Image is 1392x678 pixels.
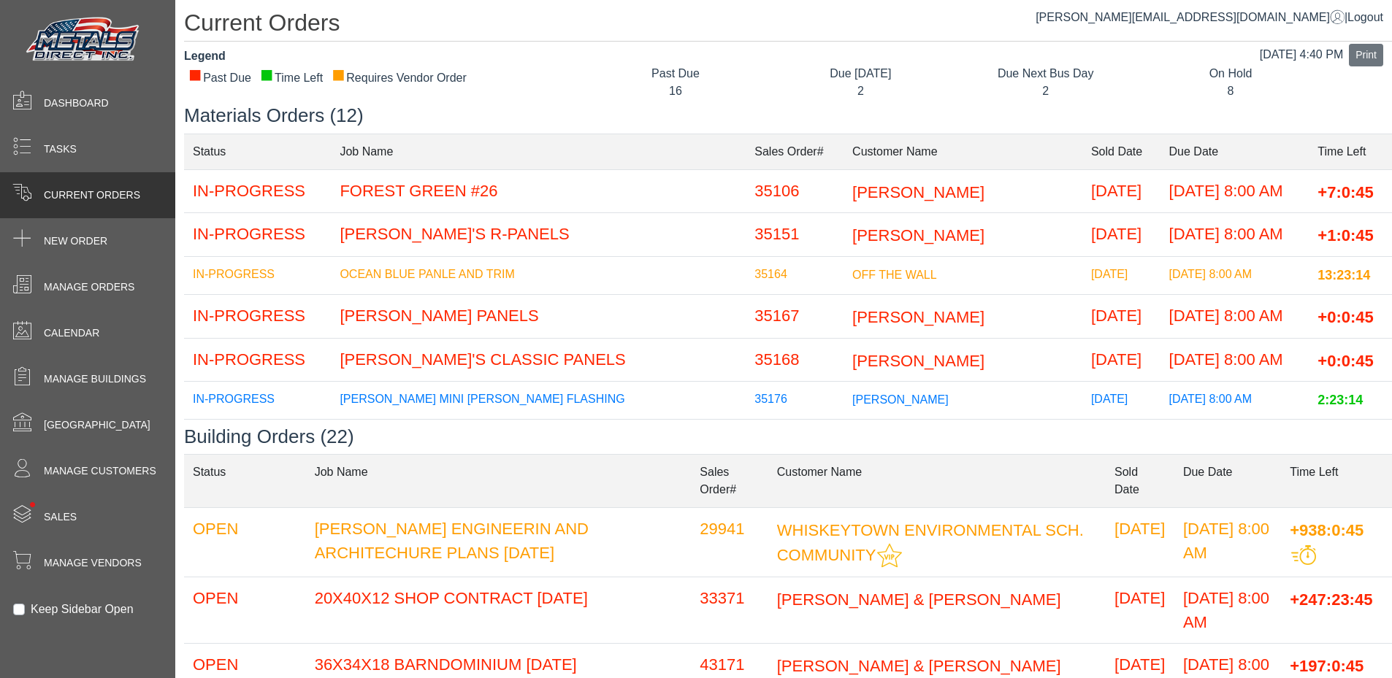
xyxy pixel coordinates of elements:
[331,420,746,463] td: SPI CUSTOM ORDER CONTINUED
[306,577,692,643] td: 20X40X12 SHOP CONTRACT [DATE]
[184,169,331,213] td: IN-PROGRESS
[184,9,1392,42] h1: Current Orders
[184,104,1392,127] h3: Materials Orders (12)
[44,280,134,295] span: Manage Orders
[777,656,1061,674] span: [PERSON_NAME] & [PERSON_NAME]
[184,382,331,420] td: IN-PROGRESS
[331,294,746,338] td: [PERSON_NAME] PANELS
[746,134,844,169] td: Sales Order#
[331,338,746,382] td: [PERSON_NAME]'S CLASSIC PANELS
[1174,454,1281,507] td: Due Date
[1174,507,1281,577] td: [DATE] 8:00 AM
[877,543,902,568] img: This customer should be prioritized
[1082,213,1160,257] td: [DATE]
[184,425,1392,448] h3: Building Orders (22)
[1160,338,1309,382] td: [DATE] 8:00 AM
[1036,9,1383,26] div: |
[1160,213,1309,257] td: [DATE] 8:00 AM
[1082,256,1160,294] td: [DATE]
[1082,169,1160,213] td: [DATE]
[1260,48,1343,61] span: [DATE] 4:40 PM
[184,507,306,577] td: OPEN
[44,234,107,249] span: New Order
[188,69,202,80] div: ■
[1106,577,1174,643] td: [DATE]
[1309,134,1392,169] td: Time Left
[691,577,768,643] td: 33371
[184,420,331,463] td: IN-PROGRESS
[777,520,1084,564] span: WHISKEYTOWN ENVIRONMENTAL SCH. COMMUNITY
[594,82,757,100] div: 16
[184,338,331,382] td: IN-PROGRESS
[746,169,844,213] td: 35106
[1318,226,1373,244] span: +1:0:45
[594,65,757,82] div: Past Due
[44,188,140,203] span: Current Orders
[1160,294,1309,338] td: [DATE] 8:00 AM
[964,82,1127,100] div: 2
[779,82,942,100] div: 2
[1291,545,1316,565] img: This order should be prioritized
[852,226,984,244] span: [PERSON_NAME]
[1290,590,1372,608] span: +247:23:45
[1290,520,1364,539] span: +938:0:45
[332,69,345,80] div: ■
[852,182,984,201] span: [PERSON_NAME]
[14,481,51,528] span: •
[779,65,942,82] div: Due [DATE]
[184,134,331,169] td: Status
[1082,134,1160,169] td: Sold Date
[777,590,1061,608] span: [PERSON_NAME] & [PERSON_NAME]
[1036,11,1345,23] a: [PERSON_NAME][EMAIL_ADDRESS][DOMAIN_NAME]
[44,96,109,111] span: Dashboard
[44,371,146,387] span: Manage Buildings
[852,308,984,326] span: [PERSON_NAME]
[188,69,251,87] div: Past Due
[964,65,1127,82] div: Due Next Bus Day
[44,417,150,433] span: [GEOGRAPHIC_DATA]
[746,256,844,294] td: 35164
[1160,420,1309,463] td: [DATE] 8:00 AM
[1290,656,1364,674] span: +197:0:45
[184,577,306,643] td: OPEN
[1174,577,1281,643] td: [DATE] 8:00 AM
[1281,454,1392,507] td: Time Left
[844,134,1082,169] td: Customer Name
[22,13,146,67] img: Metals Direct Inc Logo
[1347,11,1383,23] span: Logout
[331,134,746,169] td: Job Name
[1149,65,1312,82] div: On Hold
[44,463,156,479] span: Manage Customers
[691,454,768,507] td: Sales Order#
[44,142,77,157] span: Tasks
[746,420,844,463] td: 35181
[852,351,984,369] span: [PERSON_NAME]
[1082,420,1160,463] td: [DATE]
[184,294,331,338] td: IN-PROGRESS
[746,338,844,382] td: 35168
[44,325,99,341] span: Calendar
[1082,338,1160,382] td: [DATE]
[31,601,134,618] label: Keep Sidebar Open
[306,507,692,577] td: [PERSON_NAME] ENGINEERIN AND ARCHITECHURE PLANS [DATE]
[332,69,467,87] div: Requires Vendor Order
[331,256,746,294] td: OCEAN BLUE PANLE AND TRIM
[768,454,1106,507] td: Customer Name
[1082,382,1160,420] td: [DATE]
[1318,182,1373,201] span: +7:0:45
[1106,507,1174,577] td: [DATE]
[1160,382,1309,420] td: [DATE] 8:00 AM
[1160,169,1309,213] td: [DATE] 8:00 AM
[1318,351,1373,369] span: +0:0:45
[184,256,331,294] td: IN-PROGRESS
[1160,134,1309,169] td: Due Date
[1149,82,1312,100] div: 8
[184,454,306,507] td: Status
[852,393,949,406] span: [PERSON_NAME]
[260,69,273,80] div: ■
[1349,44,1383,66] button: Print
[1318,308,1373,326] span: +0:0:45
[260,69,323,87] div: Time Left
[331,213,746,257] td: [PERSON_NAME]'S R-PANELS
